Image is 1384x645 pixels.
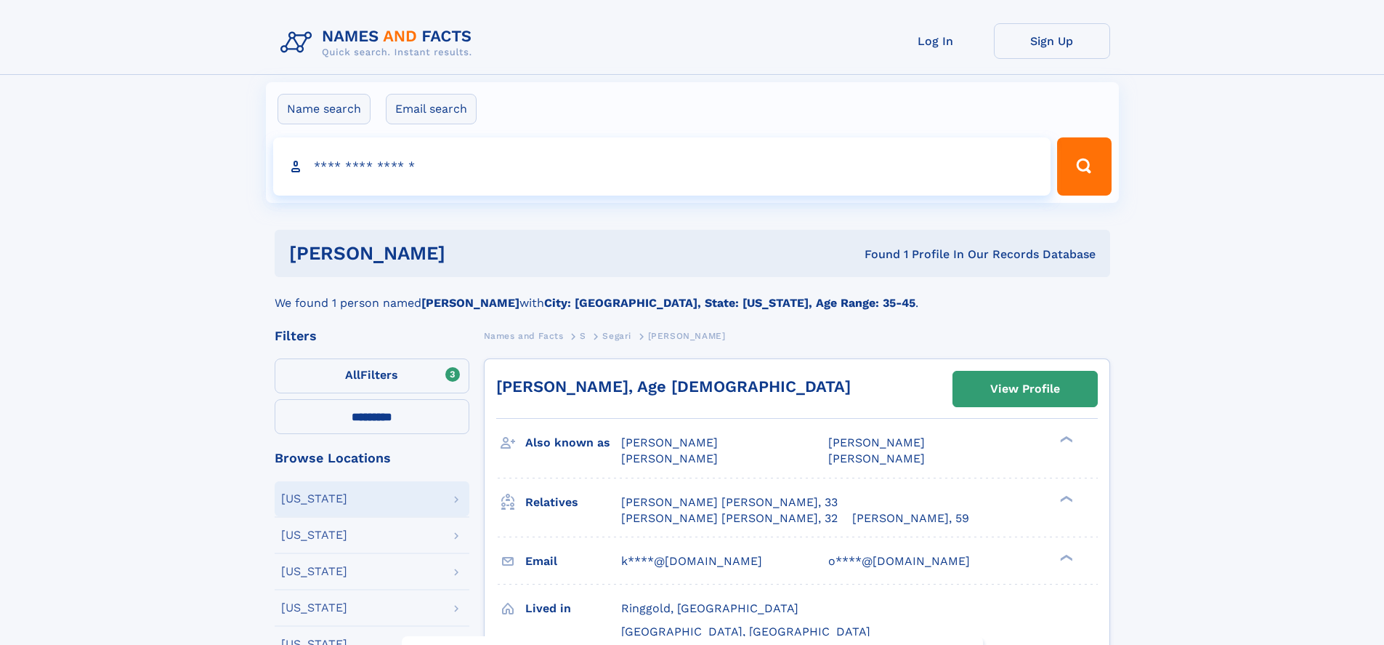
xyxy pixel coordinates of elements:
h3: Relatives [525,490,621,515]
a: [PERSON_NAME] [PERSON_NAME], 32 [621,510,838,526]
div: ❯ [1056,494,1074,503]
a: View Profile [953,372,1097,406]
span: [PERSON_NAME] [828,436,925,449]
span: Ringgold, [GEOGRAPHIC_DATA] [621,601,798,615]
div: Browse Locations [275,452,469,465]
span: All [345,368,360,382]
input: search input [273,137,1051,196]
button: Search Button [1057,137,1111,196]
h3: Also known as [525,430,621,455]
div: View Profile [990,372,1060,406]
label: Name search [278,94,371,124]
a: Sign Up [994,23,1110,59]
b: City: [GEOGRAPHIC_DATA], State: [US_STATE], Age Range: 35-45 [544,296,915,310]
span: [GEOGRAPHIC_DATA], [GEOGRAPHIC_DATA] [621,625,870,638]
h3: Lived in [525,596,621,621]
a: Log In [878,23,994,59]
div: Found 1 Profile In Our Records Database [655,247,1096,263]
span: [PERSON_NAME] [648,331,726,341]
a: [PERSON_NAME], 59 [852,510,969,526]
label: Filters [275,358,469,393]
div: We found 1 person named with . [275,277,1110,312]
a: S [580,326,586,345]
div: [US_STATE] [281,602,347,614]
a: Segari [602,326,631,345]
div: [US_STATE] [281,566,347,577]
span: [PERSON_NAME] [621,452,718,465]
div: ❯ [1056,435,1074,444]
h1: [PERSON_NAME] [289,244,655,263]
span: [PERSON_NAME] [828,452,925,465]
div: ❯ [1056,553,1074,562]
b: [PERSON_NAME] [421,296,519,310]
span: S [580,331,586,341]
h3: Email [525,549,621,574]
label: Email search [386,94,477,124]
div: Filters [275,329,469,342]
img: Logo Names and Facts [275,23,484,63]
a: [PERSON_NAME] [PERSON_NAME], 33 [621,494,838,510]
span: Segari [602,331,631,341]
span: [PERSON_NAME] [621,436,718,449]
a: Names and Facts [484,326,564,345]
div: [US_STATE] [281,529,347,541]
div: [US_STATE] [281,493,347,505]
a: [PERSON_NAME], Age [DEMOGRAPHIC_DATA] [496,377,851,396]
